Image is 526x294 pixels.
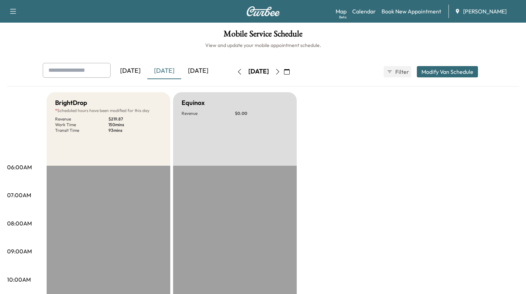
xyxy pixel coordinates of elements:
img: Curbee Logo [246,6,280,16]
p: 150 mins [108,122,162,128]
h1: Mobile Service Schedule [7,30,519,42]
p: Revenue [55,116,108,122]
span: [PERSON_NAME] [463,7,507,16]
p: Revenue [182,111,235,116]
p: 07:00AM [7,191,31,199]
h5: BrightDrop [55,98,87,108]
a: MapBeta [336,7,347,16]
p: 93 mins [108,128,162,133]
span: Filter [395,67,408,76]
p: 08:00AM [7,219,32,228]
p: Transit Time [55,128,108,133]
p: $ 0.00 [235,111,288,116]
div: Beta [339,14,347,20]
h5: Equinox [182,98,205,108]
h6: View and update your mobile appointment schedule. [7,42,519,49]
button: Filter [384,66,411,77]
p: 09:00AM [7,247,32,255]
button: Modify Van Schedule [417,66,478,77]
div: [DATE] [147,63,181,79]
p: Work Time [55,122,108,128]
p: 10:00AM [7,275,31,284]
div: [DATE] [248,67,269,76]
div: [DATE] [181,63,215,79]
p: Scheduled hours have been modified for this day [55,108,162,113]
div: [DATE] [113,63,147,79]
a: Calendar [352,7,376,16]
p: 06:00AM [7,163,32,171]
a: Book New Appointment [382,7,441,16]
p: $ 219.87 [108,116,162,122]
